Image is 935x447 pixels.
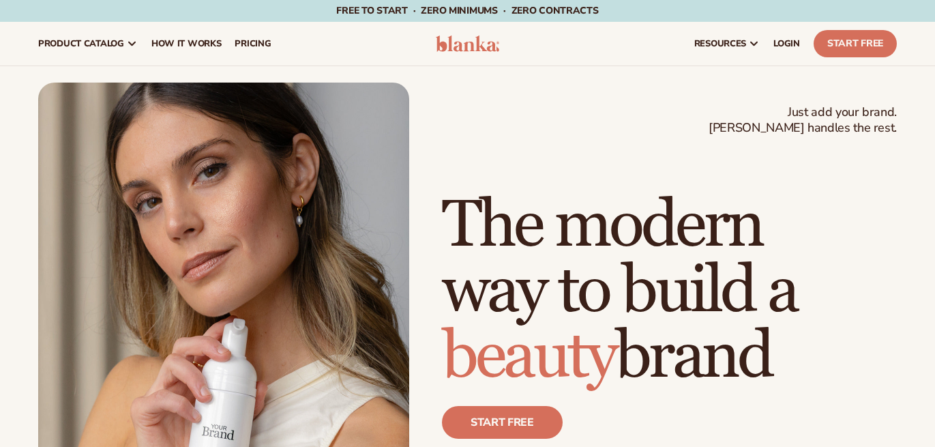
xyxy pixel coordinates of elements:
a: resources [687,22,767,66]
span: LOGIN [773,38,800,49]
a: Start Free [814,30,897,57]
span: resources [694,38,746,49]
a: pricing [228,22,278,66]
span: beauty [442,317,615,396]
a: Start free [442,406,563,439]
a: LOGIN [767,22,807,66]
img: logo [436,35,500,52]
h1: The modern way to build a brand [442,193,897,390]
span: How It Works [151,38,222,49]
span: pricing [235,38,271,49]
span: Free to start · ZERO minimums · ZERO contracts [336,4,598,17]
span: product catalog [38,38,124,49]
a: product catalog [31,22,145,66]
span: Just add your brand. [PERSON_NAME] handles the rest. [709,104,897,136]
a: How It Works [145,22,228,66]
